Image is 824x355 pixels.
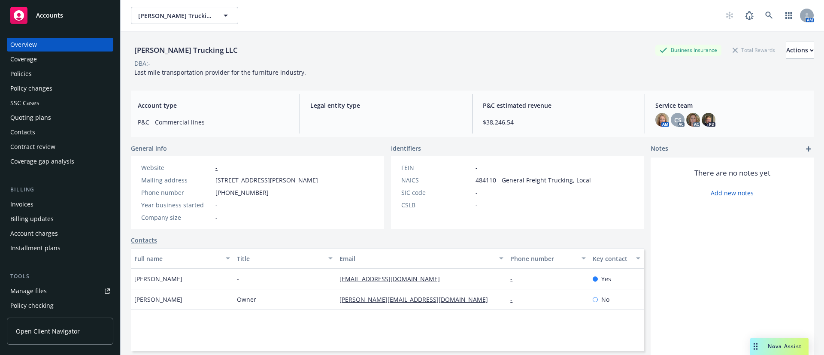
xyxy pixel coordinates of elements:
[711,188,754,197] a: Add new notes
[7,52,113,66] a: Coverage
[131,144,167,153] span: General info
[310,118,462,127] span: -
[768,343,802,350] span: Nova Assist
[7,82,113,95] a: Policy changes
[601,295,609,304] span: No
[215,188,269,197] span: [PHONE_NUMBER]
[7,299,113,313] a: Policy checking
[7,140,113,154] a: Contract review
[339,295,495,303] a: [PERSON_NAME][EMAIL_ADDRESS][DOMAIN_NAME]
[694,168,770,178] span: There are no notes yet
[760,7,778,24] a: Search
[601,274,611,283] span: Yes
[134,59,150,68] div: DBA: -
[10,111,51,124] div: Quoting plans
[7,67,113,81] a: Policies
[7,38,113,52] a: Overview
[339,275,447,283] a: [EMAIL_ADDRESS][DOMAIN_NAME]
[686,113,700,127] img: photo
[10,284,47,298] div: Manage files
[476,163,478,172] span: -
[10,227,58,240] div: Account charges
[401,188,472,197] div: SIC code
[510,275,519,283] a: -
[7,111,113,124] a: Quoting plans
[134,295,182,304] span: [PERSON_NAME]
[476,176,591,185] span: 484110 - General Freight Trucking, Local
[141,176,212,185] div: Mailing address
[702,113,715,127] img: photo
[780,7,797,24] a: Switch app
[16,327,80,336] span: Open Client Navigator
[7,125,113,139] a: Contacts
[141,188,212,197] div: Phone number
[401,163,472,172] div: FEIN
[233,248,336,269] button: Title
[10,82,52,95] div: Policy changes
[138,11,212,20] span: [PERSON_NAME] Trucking LLC
[131,7,238,24] button: [PERSON_NAME] Trucking LLC
[721,7,738,24] a: Start snowing
[10,241,61,255] div: Installment plans
[339,254,494,263] div: Email
[651,144,668,154] span: Notes
[131,45,241,56] div: [PERSON_NAME] Trucking LLC
[786,42,814,58] div: Actions
[141,200,212,209] div: Year business started
[7,212,113,226] a: Billing updates
[7,96,113,110] a: SSC Cases
[141,163,212,172] div: Website
[803,144,814,154] a: add
[401,176,472,185] div: NAICS
[401,200,472,209] div: CSLB
[674,115,682,124] span: CS
[7,272,113,281] div: Tools
[10,212,54,226] div: Billing updates
[750,338,761,355] div: Drag to move
[589,248,644,269] button: Key contact
[10,96,39,110] div: SSC Cases
[10,38,37,52] div: Overview
[483,101,634,110] span: P&C estimated revenue
[215,176,318,185] span: [STREET_ADDRESS][PERSON_NAME]
[310,101,462,110] span: Legal entity type
[10,197,33,211] div: Invoices
[741,7,758,24] a: Report a Bug
[134,274,182,283] span: [PERSON_NAME]
[131,236,157,245] a: Contacts
[134,254,221,263] div: Full name
[10,299,54,313] div: Policy checking
[786,42,814,59] button: Actions
[336,248,507,269] button: Email
[7,185,113,194] div: Billing
[655,113,669,127] img: photo
[215,164,218,172] a: -
[36,12,63,19] span: Accounts
[476,200,478,209] span: -
[7,284,113,298] a: Manage files
[138,118,289,127] span: P&C - Commercial lines
[476,188,478,197] span: -
[215,200,218,209] span: -
[507,248,589,269] button: Phone number
[10,52,37,66] div: Coverage
[7,227,113,240] a: Account charges
[131,248,233,269] button: Full name
[138,101,289,110] span: Account type
[483,118,634,127] span: $38,246.54
[7,3,113,27] a: Accounts
[728,45,779,55] div: Total Rewards
[141,213,212,222] div: Company size
[10,67,32,81] div: Policies
[510,295,519,303] a: -
[10,140,55,154] div: Contract review
[593,254,631,263] div: Key contact
[237,295,256,304] span: Owner
[237,254,323,263] div: Title
[7,197,113,211] a: Invoices
[750,338,809,355] button: Nova Assist
[7,241,113,255] a: Installment plans
[391,144,421,153] span: Identifiers
[10,125,35,139] div: Contacts
[655,101,807,110] span: Service team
